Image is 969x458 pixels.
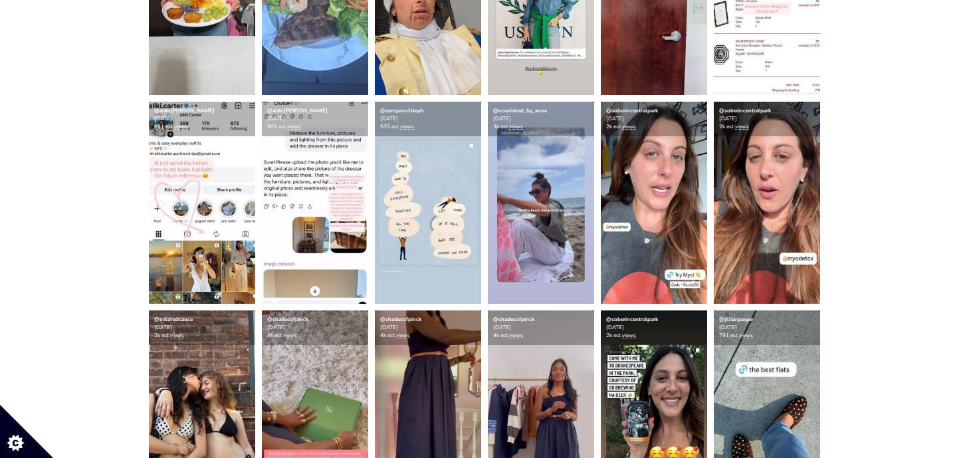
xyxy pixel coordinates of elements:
[488,102,594,136] div: [DATE] 3k est.
[622,332,636,339] a: views
[380,107,424,114] a: @zeroproofsteph
[267,107,328,114] a: @aliki.[PERSON_NAME]
[170,332,184,339] a: views
[154,107,215,114] a: @aliki.[PERSON_NAME]
[375,102,481,136] div: [DATE] 535 est.
[154,316,193,323] a: @mildredsauce
[174,123,188,130] a: views
[400,123,414,130] a: views
[283,332,297,339] a: views
[719,107,771,114] a: @soberincentralpark
[601,102,707,136] div: [DATE] 2k est.
[735,123,749,130] a: views
[267,316,308,323] a: @shadesofpinck
[375,310,481,345] div: [DATE] 4k est.
[719,316,753,323] a: @jillianjaeger
[509,332,523,339] a: views
[606,316,658,323] a: @soberincentralpark
[287,123,301,130] a: views
[380,316,421,323] a: @shadesofpinck
[622,123,636,130] a: views
[149,102,255,136] div: [DATE] 891 est.
[488,310,594,345] div: [DATE] 4k est.
[739,332,753,339] a: views
[396,332,410,339] a: views
[493,316,534,323] a: @shadesofpinck
[509,123,523,130] a: views
[606,107,658,114] a: @soberincentralpark
[149,310,255,345] div: [DATE] 2k est.
[262,310,368,345] div: [DATE] 4k est.
[714,310,820,345] div: [DATE] 791 est.
[601,310,707,345] div: [DATE] 2k est.
[262,102,368,136] div: [DATE] 901 est.
[493,107,547,114] a: @nourished_by_anne
[714,102,820,136] div: [DATE] 2k est.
